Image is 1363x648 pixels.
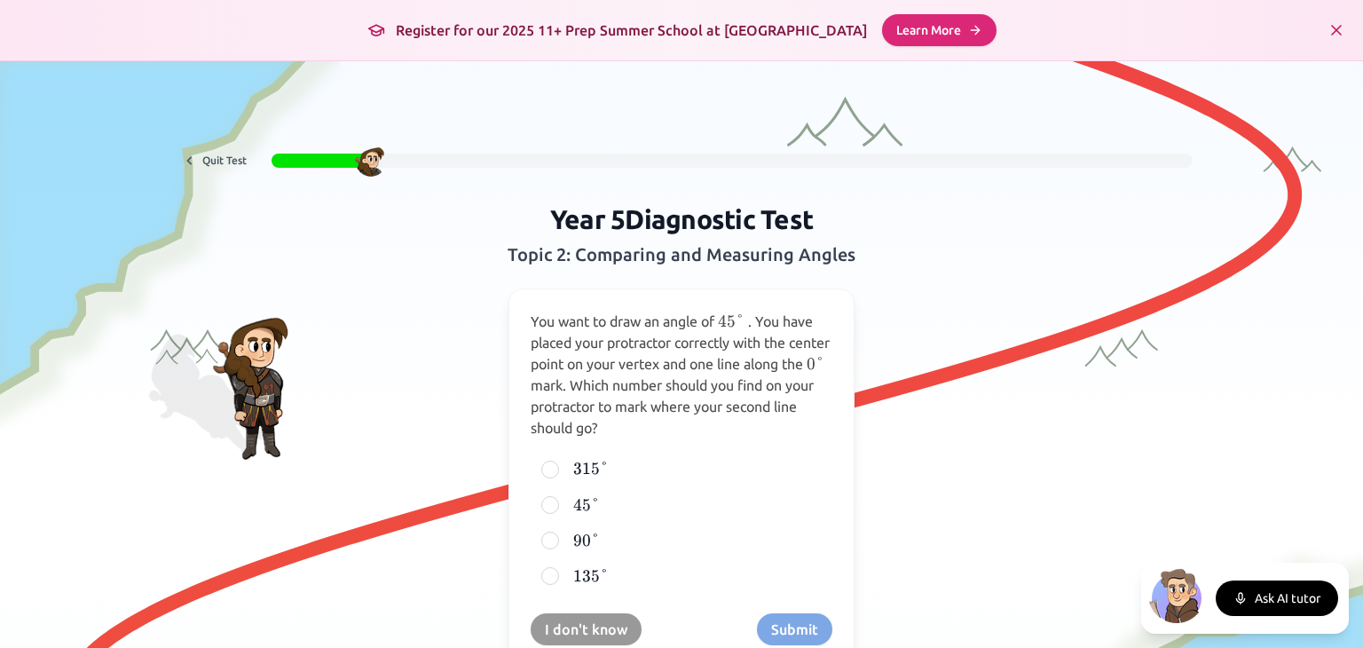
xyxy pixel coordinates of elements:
[531,313,714,329] span: You want to draw an angle of
[882,14,997,46] a: Learn More
[531,377,814,436] span: mark. Which number should you find on your protractor to mark where your second line should go?
[718,312,745,331] span: 45°
[573,566,609,586] span: 135°
[1148,566,1205,623] img: North
[355,242,1008,267] h2: Topic 2: Comparing and Measuring Angles
[531,313,830,372] span: . You have placed your protractor correctly with the center point on your vertex and one line alo...
[531,613,642,645] button: I don't know
[355,203,1008,235] h1: Year 5 Diagnostic Test
[573,459,609,478] span: 315°
[807,354,824,374] span: 0°
[355,145,387,177] img: Character
[170,146,257,175] button: Quit Test
[1216,581,1338,616] button: Ask AI tutor
[1324,18,1349,43] button: Close banner
[573,495,600,515] span: 45°
[367,20,868,41] h3: Register for our 2025 11+ Prep Summer School at [GEOGRAPHIC_DATA]
[573,531,600,550] span: 90°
